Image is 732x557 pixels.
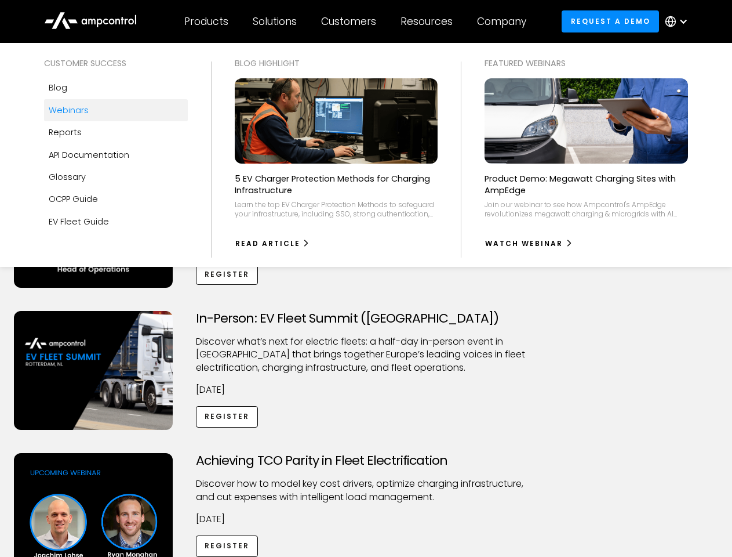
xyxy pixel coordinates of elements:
a: EV Fleet Guide [44,211,188,233]
a: Request a demo [562,10,659,32]
div: watch webinar [485,238,563,249]
div: OCPP Guide [49,193,98,205]
div: EV Fleet Guide [49,215,109,228]
div: Glossary [49,171,86,183]
h3: Achieving TCO Parity in Fleet Electrification [196,453,537,468]
div: Customers [321,15,376,28]
div: Read Article [235,238,300,249]
a: watch webinar [485,234,573,253]
div: Resources [400,15,453,28]
p: ​Discover what’s next for electric fleets: a half-day in-person event in [GEOGRAPHIC_DATA] that b... [196,335,537,374]
div: Products [184,15,228,28]
a: Register [196,406,258,428]
p: [DATE] [196,384,537,396]
div: Solutions [253,15,297,28]
a: API Documentation [44,144,188,166]
a: Read Article [235,234,311,253]
a: Reports [44,121,188,143]
p: Discover how to model key cost drivers, optimize charging infrastructure, and cut expenses with i... [196,478,537,504]
a: OCPP Guide [44,188,188,210]
a: Glossary [44,166,188,188]
div: Reports [49,126,82,139]
div: Company [477,15,526,28]
a: Webinars [44,99,188,121]
div: Webinars [49,104,89,117]
div: Featured webinars [485,57,688,70]
div: API Documentation [49,149,129,161]
h3: In-Person: EV Fleet Summit ([GEOGRAPHIC_DATA]) [196,311,537,326]
a: Register [196,536,258,557]
div: Blog Highlight [235,57,438,70]
p: 5 EV Charger Protection Methods for Charging Infrastructure [235,173,438,196]
a: Register [196,263,258,285]
div: Learn the top EV Charger Protection Methods to safeguard your infrastructure, including SSO, stro... [235,200,438,218]
p: [DATE] [196,513,537,526]
a: Blog [44,77,188,99]
div: Blog [49,81,67,94]
div: Customer success [44,57,188,70]
div: Join our webinar to see how Ampcontrol's AmpEdge revolutionizes megawatt charging & microgrids wi... [485,200,688,218]
p: Product Demo: Megawatt Charging Sites with AmpEdge [485,173,688,196]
